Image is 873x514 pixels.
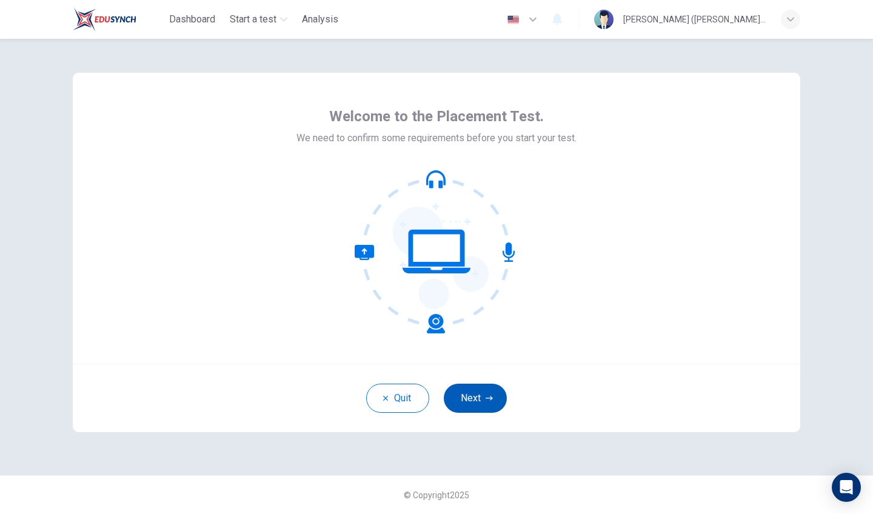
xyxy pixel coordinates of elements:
span: We need to confirm some requirements before you start your test. [296,131,577,145]
span: Analysis [302,12,338,27]
img: EduSynch logo [73,7,136,32]
button: Next [444,384,507,413]
span: Start a test [230,12,276,27]
div: Open Intercom Messenger [832,473,861,502]
span: © Copyright 2025 [404,490,469,500]
img: en [506,15,521,24]
button: Analysis [297,8,343,30]
button: Start a test [225,8,292,30]
button: Dashboard [164,8,220,30]
a: EduSynch logo [73,7,164,32]
span: Dashboard [169,12,215,27]
img: Profile picture [594,10,614,29]
button: Quit [366,384,429,413]
div: [PERSON_NAME] ([PERSON_NAME]) [PERSON_NAME] [623,12,766,27]
span: Welcome to the Placement Test. [329,107,544,126]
